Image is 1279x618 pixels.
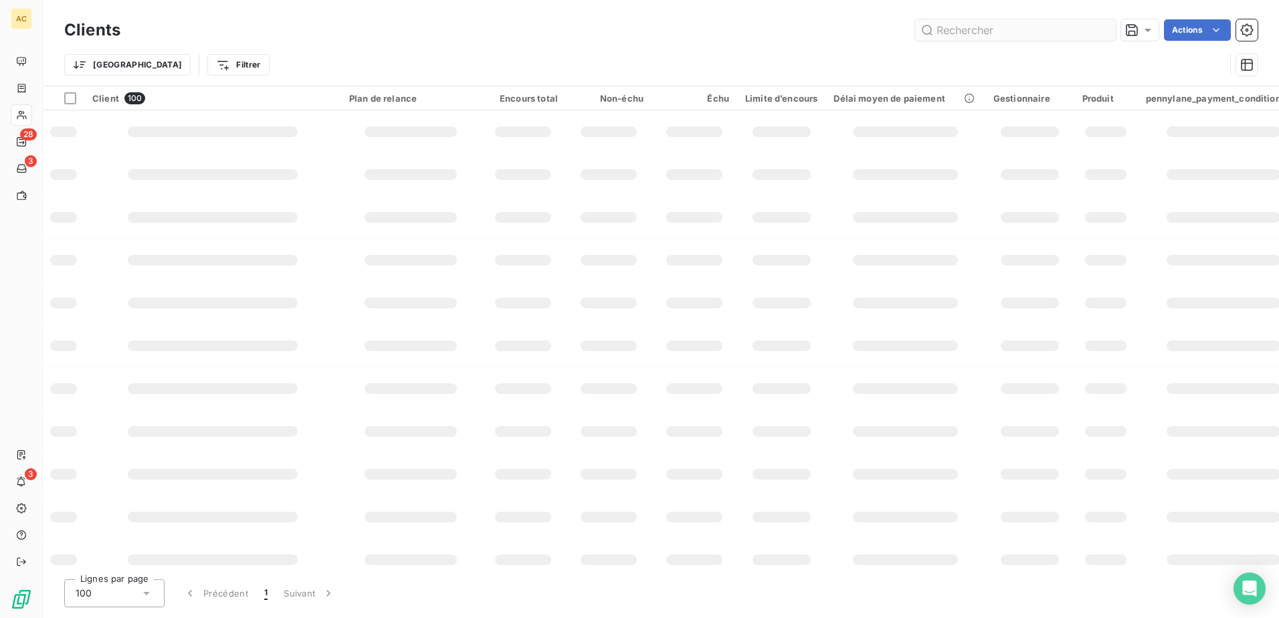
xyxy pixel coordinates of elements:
[993,93,1066,104] div: Gestionnaire
[25,155,37,167] span: 3
[20,128,37,140] span: 28
[833,93,977,104] div: Délai moyen de paiement
[64,18,120,42] h3: Clients
[175,579,256,607] button: Précédent
[660,93,729,104] div: Échu
[1164,19,1231,41] button: Actions
[276,579,343,607] button: Suivant
[207,54,269,76] button: Filtrer
[488,93,558,104] div: Encours total
[1082,93,1130,104] div: Produit
[915,19,1116,41] input: Rechercher
[1234,573,1266,605] div: Open Intercom Messenger
[349,93,472,104] div: Plan de relance
[25,468,37,480] span: 3
[124,92,145,104] span: 100
[64,54,191,76] button: [GEOGRAPHIC_DATA]
[745,93,817,104] div: Limite d’encours
[264,587,268,600] span: 1
[76,587,92,600] span: 100
[11,8,32,29] div: AC
[92,93,119,104] span: Client
[574,93,644,104] div: Non-échu
[256,579,276,607] button: 1
[11,589,32,610] img: Logo LeanPay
